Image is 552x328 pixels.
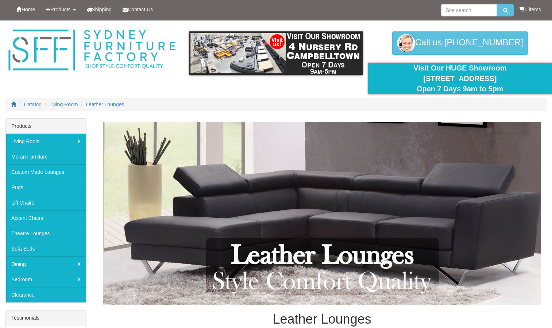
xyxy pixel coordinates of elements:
a: Sofa Beds [6,241,86,256]
input: Site search [441,4,497,16]
a: Theatre Lounges [6,226,86,241]
li: 0 items [520,6,541,13]
a: Leather Lounges [86,102,124,107]
a: Rugs [6,180,86,195]
img: Leather Lounges [103,122,541,305]
img: showroom.gif [189,31,362,75]
a: Living Room [50,102,78,107]
a: Custom Made Lounges [6,164,86,180]
a: Products [40,0,81,19]
a: Catalog [24,102,42,107]
a: Home [11,0,40,19]
div: Products [6,119,86,134]
a: Accent Chairs [6,210,86,226]
div: Testimonials [6,310,86,325]
a: Bedroom [6,272,86,287]
img: Sydney Furniture Factory [5,28,178,73]
div: Visit Our HUGE Showroom [STREET_ADDRESS] Open 7 Days 9am to 5pm [374,63,547,94]
span: Products [50,7,70,12]
a: Clearance [6,287,86,302]
span: Home [22,7,35,12]
a: Lift Chairs [6,195,86,210]
span: Contact Us [128,7,153,12]
a: Living Room [6,134,86,149]
a: Moran Furniture [6,149,86,164]
a: Dining [6,256,86,272]
a: Shipping [81,0,117,19]
h1: Leather Lounges [97,312,547,327]
a: Contact Us [117,0,158,19]
span: Shipping [92,7,112,12]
